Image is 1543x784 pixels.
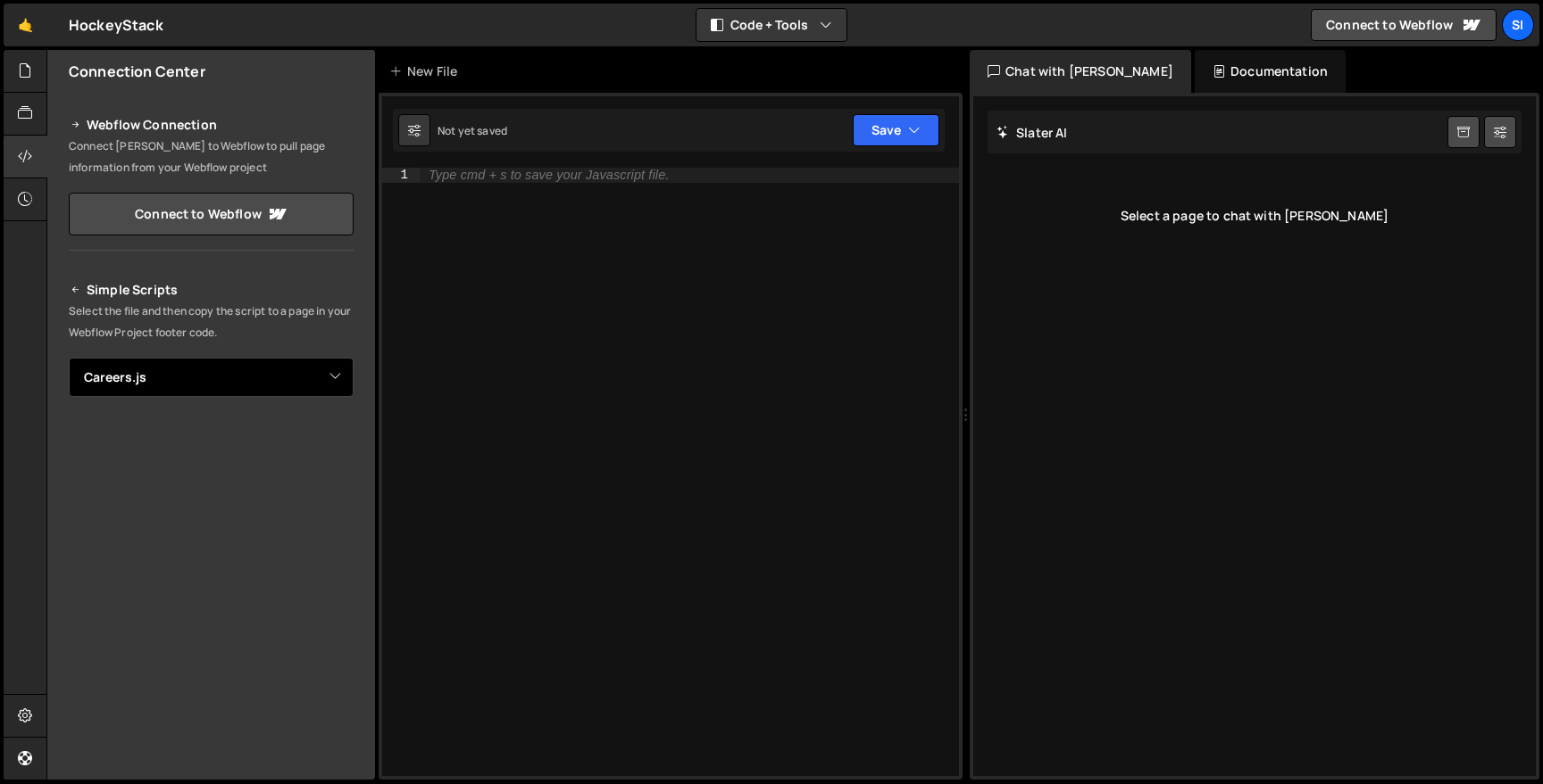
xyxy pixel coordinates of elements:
a: SI [1502,9,1534,41]
iframe: YouTube video player [69,598,355,759]
button: Save [853,114,939,146]
h2: Simple Scripts [69,279,354,301]
h2: Slater AI [997,124,1068,141]
div: Type cmd + s to save your Javascript file. [429,169,669,182]
a: Connect to Webflow [1311,9,1497,41]
div: New File [389,62,464,80]
a: Connect to Webflow [69,193,354,235]
h2: Webflow Connection [69,114,354,136]
h2: Connection Center [69,62,205,81]
div: Chat with [PERSON_NAME] [970,50,1191,93]
p: Select the file and then copy the script to a page in your Webflow Project footer code. [69,301,354,343]
div: HockeyStack [69,14,163,36]
p: Connect [PERSON_NAME] to Webflow to pull page information from your Webflow project [69,136,354,178]
div: Not yet saved [438,123,507,138]
div: Documentation [1195,50,1346,93]
div: 1 [382,168,420,183]
div: Select a page to chat with [PERSON_NAME] [988,180,1522,252]
a: 🤙 [4,4,47,46]
button: Code + Tools [696,9,847,41]
iframe: YouTube video player [69,426,355,587]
